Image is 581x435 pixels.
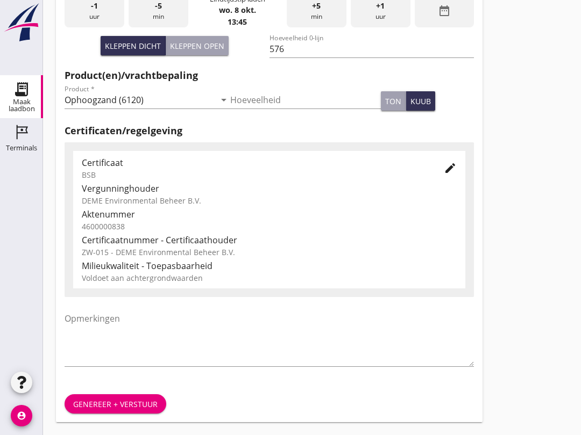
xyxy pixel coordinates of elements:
[101,36,166,55] button: Kleppen dicht
[228,17,247,27] strong: 13:45
[82,247,457,258] div: ZW-015 - DEME Environmental Beheer B.V.
[230,91,381,108] input: Hoeveelheid
[82,234,457,247] div: Certificaatnummer - Certificaathouder
[82,208,457,221] div: Aktenummer
[82,182,457,195] div: Vergunninghouder
[444,162,457,175] i: edit
[438,4,451,17] i: date_range
[219,5,256,15] strong: wo. 8 okt.
[217,93,230,106] i: arrow_drop_down
[385,96,401,107] div: ton
[82,221,457,232] div: 4600000838
[410,96,431,107] div: kuub
[105,40,161,52] div: Kleppen dicht
[166,36,229,55] button: Kleppen open
[2,3,41,42] img: logo-small.a267ee39.svg
[82,272,457,284] div: Voldoet aan achtergrondwaarden
[65,124,474,138] h2: Certificaten/regelgeving
[65,394,166,414] button: Genereer + verstuur
[406,91,435,111] button: kuub
[65,68,474,83] h2: Product(en)/vrachtbepaling
[82,169,427,180] div: BSB
[270,40,474,57] input: Hoeveelheid 0-lijn
[170,40,224,52] div: Kleppen open
[6,144,37,151] div: Terminals
[65,310,474,366] textarea: Opmerkingen
[73,398,158,410] div: Genereer + verstuur
[381,91,406,111] button: ton
[65,91,215,108] input: Product *
[82,156,427,169] div: Certificaat
[11,405,32,426] i: account_circle
[82,195,457,206] div: DEME Environmental Beheer B.V.
[82,259,457,272] div: Milieukwaliteit - Toepasbaarheid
